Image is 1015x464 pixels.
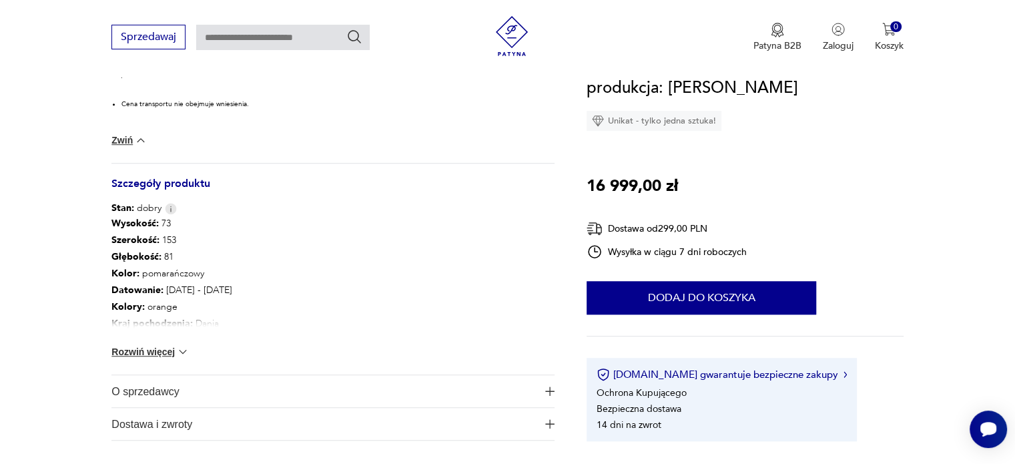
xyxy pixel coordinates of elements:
button: Patyna B2B [753,23,801,52]
div: Unikat - tylko jedna sztuka! [587,111,721,131]
p: orange [111,298,555,315]
button: Ikona plusaDostawa i zwroty [111,408,555,440]
b: Stan: [111,202,134,214]
b: Wysokość : [111,217,159,230]
button: Zwiń [111,134,147,147]
img: Info icon [165,203,177,214]
b: Głębokość : [111,250,161,263]
div: Wysyłka w ciągu 7 dni roboczych [587,244,747,260]
li: Bezpieczna dostawa [597,402,681,415]
button: Rozwiń więcej [111,345,189,359]
img: chevron down [134,134,147,147]
b: Datowanie : [111,284,163,296]
p: Patyna B2B [753,39,801,52]
p: Dania [111,315,555,332]
span: O sprzedawcy [111,375,536,407]
img: chevron down [176,345,190,359]
img: Ikona dostawy [587,220,603,237]
img: Ikona plusa [545,419,555,429]
p: pomarańczowy [111,265,555,282]
button: Sprzedawaj [111,25,186,49]
p: 153 [111,232,555,248]
img: Ikona medalu [771,23,784,37]
li: 14 dni na zwrot [597,418,661,431]
b: Kolory : [111,300,145,313]
div: 0 [890,21,902,33]
p: Koszyk [875,39,904,52]
button: Szukaj [346,29,362,45]
img: Ikonka użytkownika [831,23,845,36]
a: Ikona medaluPatyna B2B [753,23,801,52]
img: Ikona diamentu [592,115,604,127]
li: Ochrona Kupującego [597,386,687,399]
button: Dodaj do koszyka [587,281,816,314]
b: Kraj pochodzenia : [111,317,193,330]
p: 16 999,00 zł [587,174,678,199]
iframe: Smartsupp widget button [970,411,1007,448]
p: Zaloguj [823,39,854,52]
button: Zaloguj [823,23,854,52]
img: Ikona strzałki w prawo [843,371,848,378]
img: Patyna - sklep z meblami i dekoracjami vintage [492,16,532,56]
span: Dostawa i zwroty [111,408,536,440]
p: [DATE] - [DATE] [111,282,555,298]
h3: Szczegóły produktu [111,180,555,202]
p: 81 [111,248,555,265]
b: Szerokość : [111,234,159,246]
div: Dostawa od 299,00 PLN [587,220,747,237]
img: Ikona koszyka [882,23,896,36]
li: Cena transportu nie obejmuje wniesienia. [121,99,555,109]
img: Ikona certyfikatu [597,368,610,381]
img: Ikona plusa [545,387,555,396]
button: 0Koszyk [875,23,904,52]
button: [DOMAIN_NAME] gwarantuje bezpieczne zakupy [597,368,847,381]
a: Sprzedawaj [111,33,186,43]
b: Kolor: [111,267,139,280]
button: Ikona plusaO sprzedawcy [111,375,555,407]
p: 73 [111,215,555,232]
span: dobry [111,202,161,215]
